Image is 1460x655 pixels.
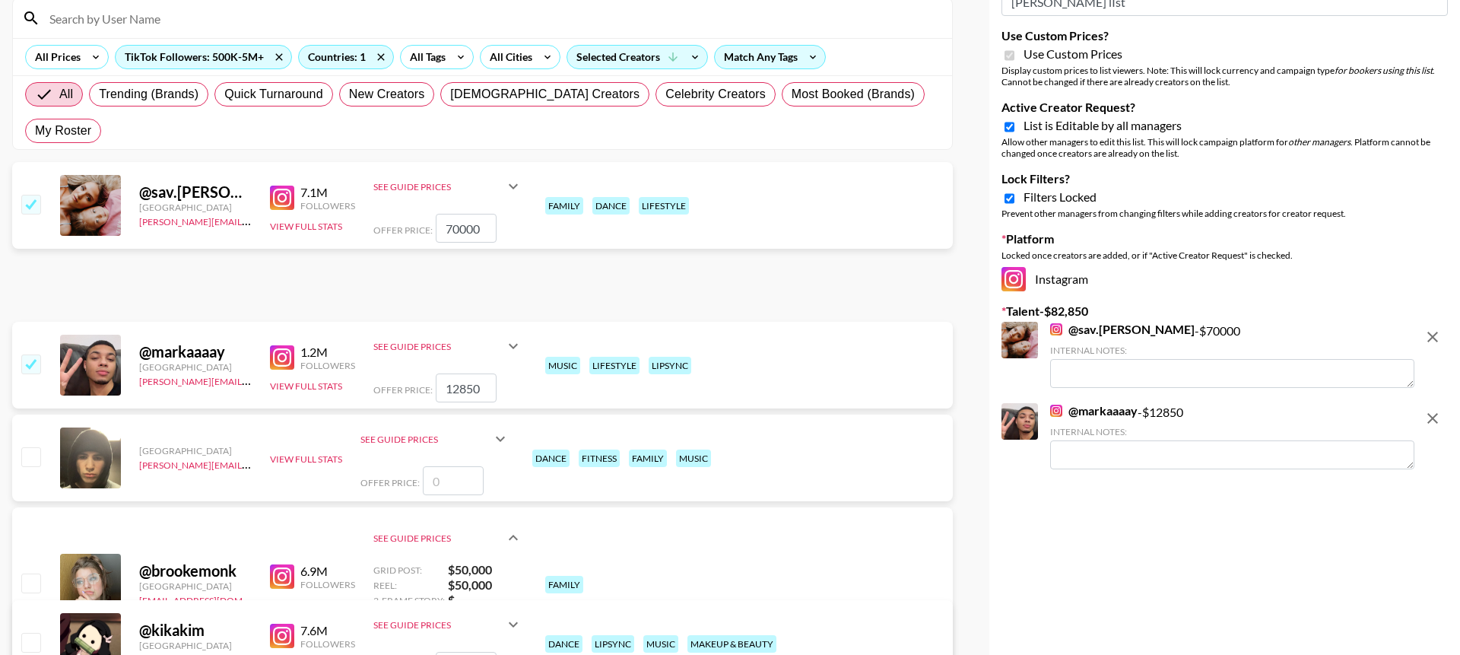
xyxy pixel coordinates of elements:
[270,599,342,611] button: View Full Stats
[436,374,497,402] input: 12,850
[448,577,522,593] strong: $ 50,000
[1001,136,1448,159] div: Allow other managers to edit this list. This will lock campaign platform for . Platform cannot be...
[1001,171,1448,186] label: Lock Filters?
[715,46,825,68] div: Match Any Tags
[139,561,252,580] div: @ brookemonk
[270,564,294,589] img: Instagram
[665,85,766,103] span: Celebrity Creators
[1001,208,1448,219] div: Prevent other managers from changing filters while adding creators for creator request.
[649,357,691,374] div: lipsync
[373,168,522,205] div: See Guide Prices
[1050,405,1062,417] img: Instagram
[579,450,620,467] div: fitness
[300,564,355,579] div: 6.9M
[300,623,355,638] div: 7.6M
[792,85,915,103] span: Most Booked (Brands)
[1001,65,1448,87] div: Display custom prices to list viewers. Note: This will lock currency and campaign type . Cannot b...
[1417,322,1448,352] button: remove
[639,197,689,215] div: lifestyle
[1050,322,1195,337] a: @sav.[PERSON_NAME]
[545,197,583,215] div: family
[299,46,393,68] div: Countries: 1
[139,580,252,592] div: [GEOGRAPHIC_DATA]
[1001,250,1448,261] div: Locked once creators are added, or if "Active Creator Request" is checked.
[1050,322,1414,388] div: - $ 70000
[270,624,294,648] img: Instagram
[373,384,433,396] span: Offer Price:
[592,635,634,653] div: lipsync
[139,373,364,387] a: [PERSON_NAME][EMAIL_ADDRESS][DOMAIN_NAME]
[300,345,355,360] div: 1.2M
[300,360,355,371] div: Followers
[349,85,425,103] span: New Creators
[1024,118,1182,133] span: List is Editable by all managers
[40,6,943,30] input: Search by User Name
[373,514,522,562] div: See Guide Prices
[270,453,342,465] button: View Full Stats
[450,85,640,103] span: [DEMOGRAPHIC_DATA] Creators
[1001,267,1026,291] img: Instagram
[139,445,252,456] div: [GEOGRAPHIC_DATA]
[139,621,252,640] div: @ kikakim
[373,619,504,631] div: See Guide Prices
[139,456,364,471] a: [PERSON_NAME][EMAIL_ADDRESS][DOMAIN_NAME]
[643,635,678,653] div: music
[1001,304,1448,319] label: Talent - $ 82,850
[1050,345,1414,356] div: Internal Notes:
[373,341,504,352] div: See Guide Prices
[1050,403,1138,418] a: @markaaaay
[139,640,252,651] div: [GEOGRAPHIC_DATA]
[1335,65,1433,76] em: for bookers using this list
[373,580,445,591] span: Reel:
[373,224,433,236] span: Offer Price:
[373,328,522,364] div: See Guide Prices
[1024,189,1097,205] span: Filters Locked
[373,595,445,606] span: 3-Frame Story:
[360,434,491,445] div: See Guide Prices
[448,562,522,577] strong: $ 50,000
[1024,46,1122,62] span: Use Custom Prices
[1050,403,1414,469] div: - $ 12850
[1001,267,1448,291] div: Instagram
[270,380,342,392] button: View Full Stats
[589,357,640,374] div: lifestyle
[1001,28,1448,43] label: Use Custom Prices?
[1001,100,1448,115] label: Active Creator Request?
[373,181,504,192] div: See Guide Prices
[59,85,73,103] span: All
[139,592,292,606] a: [EMAIL_ADDRESS][DOMAIN_NAME]
[545,576,583,593] div: family
[139,342,252,361] div: @ markaaaay
[373,606,522,643] div: See Guide Prices
[360,477,420,488] span: Offer Price:
[139,213,364,227] a: [PERSON_NAME][EMAIL_ADDRESS][DOMAIN_NAME]
[1417,403,1448,434] button: remove
[448,593,522,608] strong: $
[270,345,294,370] img: Instagram
[532,450,570,467] div: dance
[481,46,535,68] div: All Cities
[360,421,509,457] div: See Guide Prices
[300,638,355,650] div: Followers
[270,186,294,210] img: Instagram
[1050,426,1414,437] div: Internal Notes:
[592,197,630,215] div: dance
[300,579,355,590] div: Followers
[99,85,198,103] span: Trending (Brands)
[423,466,484,495] input: 0
[373,564,445,576] span: Grid Post:
[373,533,504,544] div: See Guide Prices
[139,183,252,202] div: @ sav.[PERSON_NAME]
[629,450,667,467] div: family
[35,122,91,140] span: My Roster
[224,85,323,103] span: Quick Turnaround
[1288,136,1350,148] em: other managers
[436,214,497,243] input: 70,000
[373,562,522,608] div: See Guide Prices
[270,221,342,232] button: View Full Stats
[139,202,252,213] div: [GEOGRAPHIC_DATA]
[1001,231,1448,246] label: Platform
[139,361,252,373] div: [GEOGRAPHIC_DATA]
[676,450,711,467] div: music
[300,200,355,211] div: Followers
